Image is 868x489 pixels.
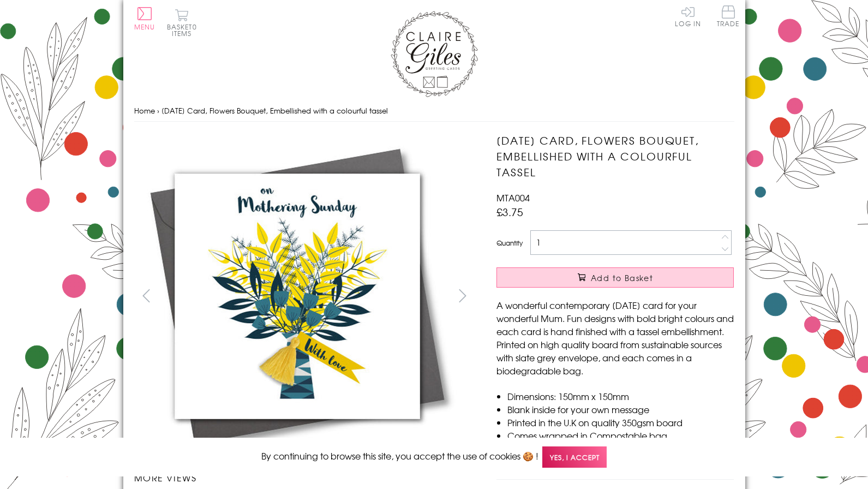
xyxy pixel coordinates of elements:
[157,105,159,116] span: ›
[496,267,734,288] button: Add to Basket
[134,105,155,116] a: Home
[496,204,523,219] span: £3.75
[134,283,159,308] button: prev
[496,133,734,180] h1: [DATE] Card, Flowers Bouquet, Embellished with a colourful tassel
[172,22,197,38] span: 0 items
[507,390,734,403] li: Dimensions: 150mm x 150mm
[675,5,701,27] a: Log In
[134,471,475,484] h3: More views
[450,283,475,308] button: next
[717,5,740,29] a: Trade
[167,9,197,37] button: Basket0 items
[391,11,478,97] img: Claire Giles Greetings Cards
[507,429,734,442] li: Comes wrapped in Compostable bag
[134,7,155,30] button: Menu
[591,272,653,283] span: Add to Basket
[507,403,734,416] li: Blank inside for your own message
[496,299,734,377] p: A wonderful contemporary [DATE] card for your wonderful Mum. Fun designs with bold bright colours...
[475,133,802,460] img: Mother's Day Card, Flowers Bouquet, Embellished with a colourful tassel
[507,416,734,429] li: Printed in the U.K on quality 350gsm board
[161,105,388,116] span: [DATE] Card, Flowers Bouquet, Embellished with a colourful tassel
[542,446,607,468] span: Yes, I accept
[496,238,523,248] label: Quantity
[496,191,530,204] span: MTA004
[134,133,461,460] img: Mother's Day Card, Flowers Bouquet, Embellished with a colourful tassel
[717,5,740,27] span: Trade
[134,22,155,32] span: Menu
[134,100,734,122] nav: breadcrumbs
